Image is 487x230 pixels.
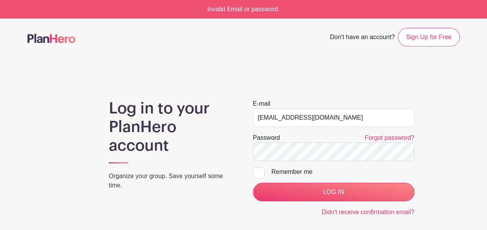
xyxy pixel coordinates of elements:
[28,34,76,43] img: logo-507f7623f17ff9eddc593b1ce0a138ce2505c220e1c5a4e2b4648c50719b7d32.svg
[253,99,270,108] label: E-mail
[272,167,415,177] div: Remember me
[322,209,415,215] a: Didn't receive confirmation email?
[330,29,395,46] span: Don't have an account?
[398,28,459,46] a: Sign Up for Free
[109,172,234,190] p: Organize your group. Save yourself some time.
[365,134,414,141] a: Forgot password?
[253,133,280,142] label: Password
[253,108,415,127] input: e.g. julie@eventco.com
[109,99,234,155] h1: Log in to your PlanHero account
[253,183,415,201] input: LOG IN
